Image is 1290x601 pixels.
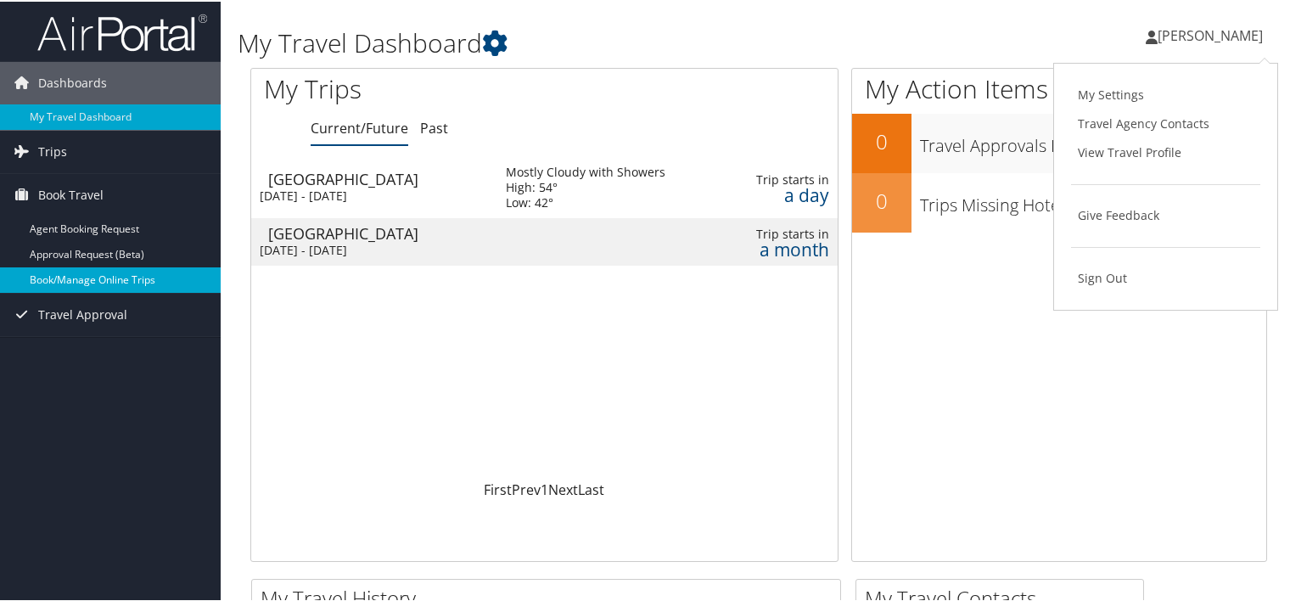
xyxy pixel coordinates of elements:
div: Low: 42° [506,194,665,209]
h2: 0 [852,185,911,214]
a: 0Trips Missing Hotels [852,171,1266,231]
h1: My Travel Dashboard [238,24,933,59]
span: Book Travel [38,172,104,215]
div: a month [738,240,829,256]
img: airportal-logo.png [37,11,207,51]
div: a day [738,186,829,201]
a: Prev [512,479,541,497]
h3: Travel Approvals Pending (Advisor Booked) [920,124,1266,156]
a: Last [578,479,604,497]
div: Mostly Cloudy with Showers [506,163,665,178]
a: View Travel Profile [1071,137,1260,166]
a: My Settings [1071,79,1260,108]
div: [DATE] - [DATE] [260,187,480,202]
div: [DATE] - [DATE] [260,241,480,256]
div: Trip starts in [738,225,829,240]
a: Current/Future [311,117,408,136]
h3: Trips Missing Hotels [920,183,1266,216]
div: Trip starts in [738,171,829,186]
div: High: 54° [506,178,665,194]
span: Travel Approval [38,292,127,334]
span: Trips [38,129,67,171]
span: [PERSON_NAME] [1158,25,1263,43]
div: [GEOGRAPHIC_DATA] [268,224,489,239]
a: Past [420,117,448,136]
a: Sign Out [1071,262,1260,291]
h1: My Action Items [852,70,1266,105]
a: 0Travel Approvals Pending (Advisor Booked) [852,112,1266,171]
h1: My Trips [264,70,580,105]
a: [PERSON_NAME] [1146,8,1280,59]
span: Dashboards [38,60,107,103]
a: 1 [541,479,548,497]
a: Give Feedback [1071,199,1260,228]
h2: 0 [852,126,911,154]
a: Next [548,479,578,497]
a: First [484,479,512,497]
a: Travel Agency Contacts [1071,108,1260,137]
div: [GEOGRAPHIC_DATA] [268,170,489,185]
